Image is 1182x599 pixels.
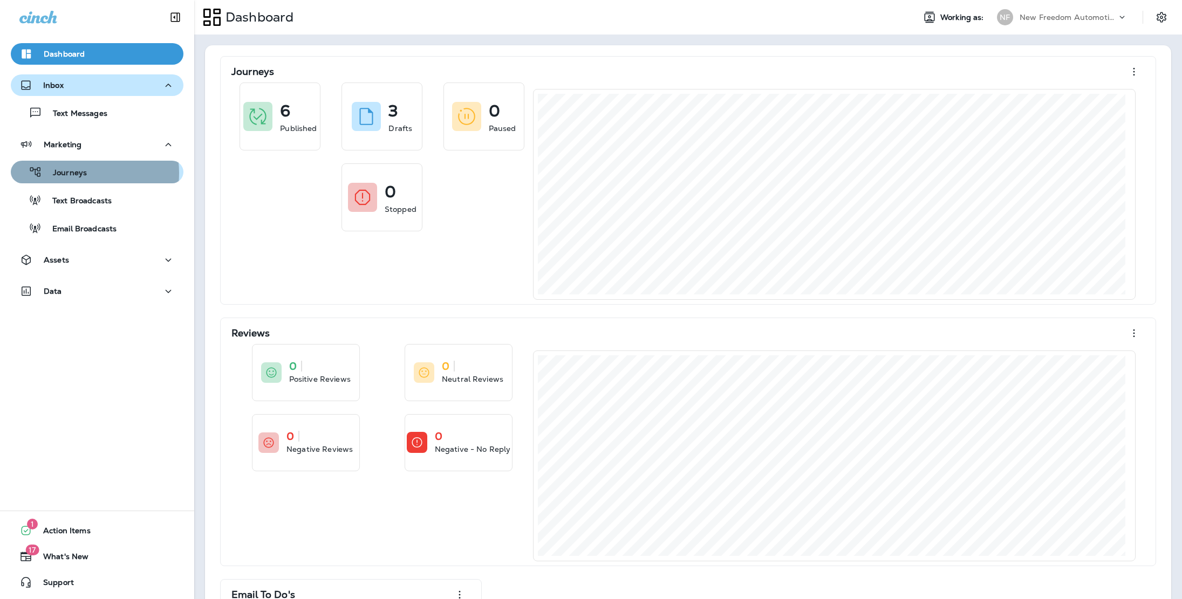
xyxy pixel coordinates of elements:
[286,431,294,442] p: 0
[44,140,81,149] p: Marketing
[435,444,511,455] p: Negative - No Reply
[43,81,64,89] p: Inbox
[11,280,183,302] button: Data
[231,66,274,77] p: Journeys
[44,287,62,295] p: Data
[11,101,183,124] button: Text Messages
[286,444,353,455] p: Negative Reviews
[44,256,69,264] p: Assets
[997,9,1013,25] div: NF
[11,520,183,541] button: 1Action Items
[44,50,85,58] p: Dashboard
[489,123,516,134] p: Paused
[11,217,183,239] button: Email Broadcasts
[27,519,38,529] span: 1
[442,374,503,384] p: Neutral Reviews
[11,546,183,567] button: 17What's New
[1152,8,1171,27] button: Settings
[25,545,39,555] span: 17
[11,134,183,155] button: Marketing
[11,572,183,593] button: Support
[32,578,74,591] span: Support
[388,123,412,134] p: Drafts
[435,431,442,442] p: 0
[32,526,91,539] span: Action Items
[442,361,449,371] p: 0
[489,106,500,116] p: 0
[11,161,183,183] button: Journeys
[11,249,183,271] button: Assets
[385,187,396,197] p: 0
[11,43,183,65] button: Dashboard
[231,328,270,339] p: Reviews
[42,168,87,178] p: Journeys
[280,123,317,134] p: Published
[940,13,986,22] span: Working as:
[42,196,112,206] p: Text Broadcasts
[289,374,351,384] p: Positive Reviews
[160,6,190,28] button: Collapse Sidebar
[42,109,107,119] p: Text Messages
[42,224,117,235] p: Email Broadcasts
[1020,13,1117,22] p: New Freedom Automotive dba Grease Monkey 1144
[289,361,297,371] p: 0
[11,74,183,96] button: Inbox
[221,9,293,25] p: Dashboard
[388,106,398,116] p: 3
[11,189,183,211] button: Text Broadcasts
[280,106,290,116] p: 6
[385,204,416,215] p: Stopped
[32,552,88,565] span: What's New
